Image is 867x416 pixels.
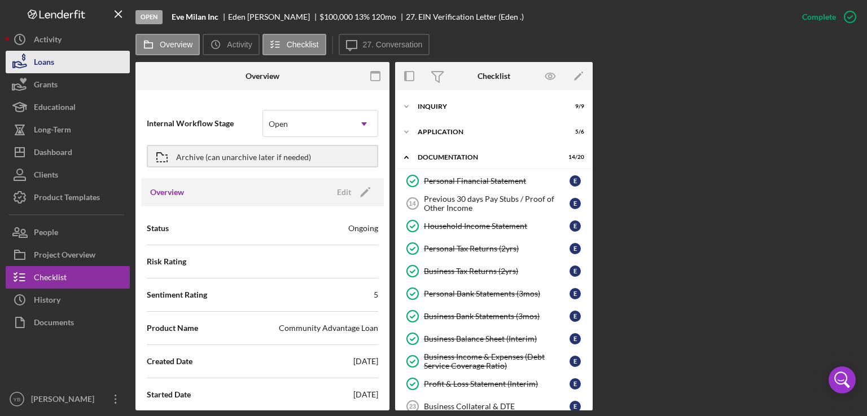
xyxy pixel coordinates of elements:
text: YB [14,396,21,402]
div: 27. EIN Verification Letter (Eden .) [406,12,524,21]
label: Checklist [287,40,319,49]
div: Grants [34,73,58,99]
tspan: 14 [409,200,416,207]
div: Open [135,10,163,24]
div: Long-Term [34,118,71,144]
label: 27. Conversation [363,40,423,49]
a: Business Balance Sheet (Interim)E [401,328,587,350]
div: [DATE] [353,389,378,400]
button: Documents [6,311,130,334]
a: Household Income StatementE [401,215,587,237]
div: 5 / 6 [564,129,584,135]
div: 5 [374,289,378,300]
button: Overview [135,34,200,55]
a: Personal Bank Statements (3mos)E [401,282,587,305]
a: Business Income & Expenses (Debt Service Coverage Ratio)E [401,350,587,373]
button: Grants [6,73,130,96]
div: E [570,175,581,187]
button: Activity [203,34,259,55]
div: Open Intercom Messenger [829,366,856,393]
div: Overview [246,72,279,81]
div: Ongoing [348,223,378,234]
div: E [570,243,581,254]
tspan: 23 [409,403,416,410]
div: People [34,221,58,246]
span: Risk Rating [147,256,186,267]
div: Previous 30 days Pay Stubs / Proof of Other Income [424,194,570,213]
div: Personal Financial Statement [424,176,570,185]
div: [DATE] [353,356,378,367]
a: 14Previous 30 days Pay Stubs / Proof of Other IncomeE [401,192,587,215]
div: Business Tax Returns (2yrs) [424,267,570,276]
label: Overview [160,40,192,49]
div: E [570,378,581,390]
button: Checklist [6,266,130,289]
button: Clients [6,163,130,186]
div: 14 / 20 [564,154,584,161]
div: E [570,356,581,367]
button: People [6,221,130,244]
button: Archive (can unarchive later if needed) [147,145,378,167]
div: Activity [34,28,62,54]
button: YB[PERSON_NAME] [6,388,130,410]
div: Edit [337,184,351,201]
div: Clients [34,163,58,189]
div: Business Collateral & DTE [424,402,570,411]
div: E [570,311,581,322]
div: History [34,289,60,314]
div: 13 % [354,12,370,21]
span: Internal Workflow Stage [147,118,262,129]
button: Dashboard [6,141,130,163]
div: Household Income Statement [424,222,570,231]
div: [PERSON_NAME] [28,388,102,413]
div: Checklist [478,72,510,81]
span: $100,000 [319,12,353,21]
button: Checklist [262,34,326,55]
span: Created Date [147,356,192,367]
div: Loans [34,51,54,76]
b: Eve Milan Inc [172,12,218,21]
a: Business Tax Returns (2yrs)E [401,260,587,282]
button: 27. Conversation [339,34,430,55]
button: Educational [6,96,130,118]
h3: Overview [150,187,184,198]
div: E [570,333,581,344]
button: Long-Term [6,118,130,141]
div: Open [269,120,288,129]
button: Loans [6,51,130,73]
div: Product Templates [34,186,100,211]
div: E [570,198,581,209]
div: Eden [PERSON_NAME] [228,12,319,21]
div: Business Bank Statements (3mos) [424,312,570,321]
div: 120 mo [371,12,396,21]
div: Complete [802,6,836,28]
div: Profit & Loss Statement (Interim) [424,379,570,388]
button: Complete [791,6,861,28]
div: E [570,288,581,299]
button: Project Overview [6,244,130,266]
div: E [570,220,581,232]
button: History [6,289,130,311]
label: Activity [227,40,252,49]
div: E [570,265,581,277]
span: Status [147,223,169,234]
button: Activity [6,28,130,51]
div: Business Income & Expenses (Debt Service Coverage Ratio) [424,352,570,370]
button: Product Templates [6,186,130,209]
div: Documentation [418,154,556,161]
div: Dashboard [34,141,72,166]
button: Edit [330,184,375,201]
div: Application [418,129,556,135]
div: Educational [34,96,76,121]
div: Documents [34,311,74,337]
